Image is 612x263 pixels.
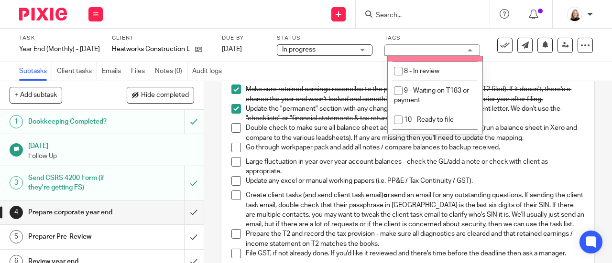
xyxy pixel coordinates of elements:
[28,151,194,161] p: Follow Up
[19,44,100,54] div: Year End (Monthly) - [DATE]
[404,116,454,123] span: 10 - Ready to file
[19,34,100,42] label: Task
[246,143,584,152] p: Go through workpaper pack and add all notes / compare balances to backup received.
[112,44,190,54] p: Heatworks Construction Ltd.
[394,87,469,104] span: 9 - Waiting on T183 or payment
[277,34,372,42] label: Status
[246,123,584,143] p: Double check to make sure all balance sheet accounts made it into lead sheets (run a balance shee...
[28,115,126,129] h1: Bookkeeping Completed?
[222,34,265,42] label: Due by
[10,230,23,243] div: 5
[28,230,126,244] h1: Preparer Pre-Review
[19,8,67,21] img: Pixie
[10,87,62,103] button: + Add subtask
[127,87,194,103] button: Hide completed
[222,46,242,53] span: [DATE]
[57,62,97,81] a: Client tasks
[10,176,23,189] div: 3
[383,192,391,199] strong: or
[567,7,582,22] img: Screenshot%202023-11-02%20134555.png
[246,104,584,124] p: Update the "permanent" section with any changes and with the latest engagement letter. We don't u...
[141,92,189,99] span: Hide completed
[28,139,194,151] h1: [DATE]
[112,34,210,42] label: Client
[246,84,584,104] p: Make sure retained earnings reconciles to the prior year-end (should match the T2 filed). If it d...
[282,46,316,53] span: In progress
[384,34,480,42] label: Tags
[246,176,584,186] p: Update any excel or manual working papers (i.e. PP&E / Tax Continuity / GST).
[246,249,584,258] p: File GST, if not already done. If you'd like it reviewed and there's time before the deadline the...
[19,44,100,54] div: Year End (Monthly) - May 2025
[28,171,126,195] h1: Send CSRS 4200 Form (if they're getting FS)
[10,115,23,128] div: 1
[375,11,461,20] input: Search
[19,62,52,81] a: Subtasks
[28,205,126,220] h1: Prepare corporate year end
[246,157,584,177] p: Large fluctuation in year over year account balances - check the GL/add a note or check with clie...
[404,68,439,74] span: 8 - In review
[192,62,227,81] a: Audit logs
[155,62,187,81] a: Notes (0)
[10,206,23,219] div: 4
[246,190,584,229] p: Create client tasks (and send client task email) send an email for any outstanding questions. If ...
[246,229,584,249] p: Prepare the T2 and record the tax provision - make sure all diagnostics are cleared and that reta...
[131,62,150,81] a: Files
[102,62,126,81] a: Emails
